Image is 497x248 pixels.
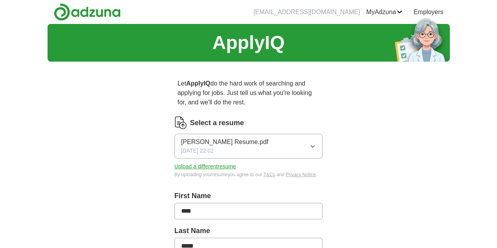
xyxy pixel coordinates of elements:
label: Select a resume [190,118,244,128]
div: By uploading your resume you agree to our and . [174,171,323,178]
img: Adzuna logo [54,3,121,21]
label: First Name [174,191,323,201]
label: Last Name [174,226,323,236]
button: Upload a differentresume [174,162,236,171]
a: Employers [414,7,444,17]
img: CV Icon [174,117,187,129]
button: [PERSON_NAME] Resume.pdf[DATE] 22:02 [174,134,323,159]
a: T&Cs [263,172,275,177]
h1: ApplyIQ [212,29,284,57]
span: [PERSON_NAME] Resume.pdf [181,137,268,147]
p: Let do the hard work of searching and applying for jobs. Just tell us what you're looking for, an... [174,76,323,110]
li: [EMAIL_ADDRESS][DOMAIN_NAME] [253,7,360,17]
a: Privacy Notice [286,172,316,177]
strong: ApplyIQ [186,80,210,87]
span: [DATE] 22:02 [181,147,214,155]
a: MyAdzuna [366,7,402,17]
